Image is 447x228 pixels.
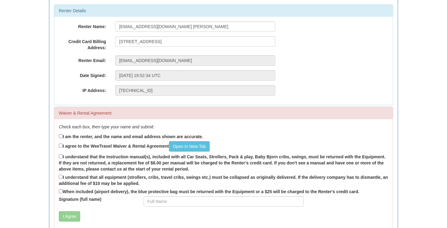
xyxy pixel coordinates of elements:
[59,124,154,129] em: Check each box, then type your name and submit:
[54,55,111,64] label: Renter Email:
[59,189,63,193] input: When included (airport delivery), the blue protective bag must be returned with the Equipment or ...
[54,107,393,119] div: Waiver & Rental Agreement
[54,36,111,51] label: Credit Card Billing Address:
[59,144,63,148] input: I agree to the WeeTravel Waiver & Rental AgreementOpen In New Tab
[54,85,111,94] label: IP Address:
[59,211,80,222] button: I Agree
[59,154,63,158] input: I understand that the Instruction manual(s), included with all Car Seats, Strollers, Pack & play,...
[54,5,393,17] div: Renter Details
[59,174,388,186] label: I understand that all equipment (strollers, cribs, travel cribs, swings etc.) must be collapsed a...
[59,134,63,138] input: I am the renter, and the name and email address shown are accurate.
[59,175,63,179] input: I understand that all equipment (strollers, cribs, travel cribs, swings etc.) must be collapsed a...
[144,196,304,207] input: Full Name
[169,141,210,152] a: Open In New Tab
[54,21,111,30] label: Renter Name:
[54,196,139,202] label: Signature (full name)
[59,133,203,140] label: I am the renter, and the name and email address shown are accurate.
[59,153,388,172] label: I understand that the Instruction manual(s), included with all Car Seats, Strollers, Pack & play,...
[59,188,359,195] label: When included (airport delivery), the blue protective bag must be returned with the Equipment or ...
[59,141,210,152] label: I agree to the WeeTravel Waiver & Rental Agreement
[54,70,111,79] label: Date Signed:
